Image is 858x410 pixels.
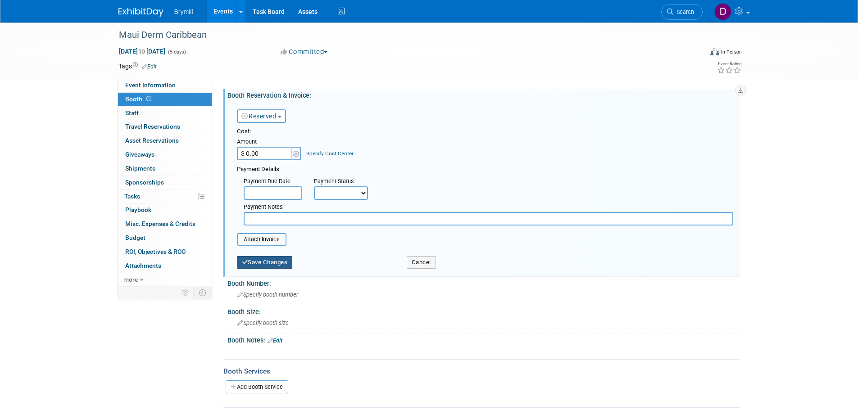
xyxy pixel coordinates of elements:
span: Playbook [125,206,151,213]
img: ExhibitDay [118,8,163,17]
a: Tasks [118,190,212,203]
a: Event Information [118,79,212,92]
div: Booth Size: [227,305,740,316]
button: Save Changes [237,256,293,269]
a: Giveaways [118,148,212,162]
span: Travel Reservations [125,123,180,130]
img: Format-Inperson.png [710,48,719,55]
button: Reserved [237,109,286,123]
td: Personalize Event Tab Strip [178,287,194,298]
span: to [138,48,146,55]
div: Cost: [237,127,733,136]
div: Event Rating [717,62,741,66]
div: Maui Derm Caribbean [116,27,689,43]
div: Payment Due Date [244,177,300,186]
div: In-Person [721,49,742,55]
span: Booth [125,95,153,103]
span: Giveaways [125,151,154,158]
a: Playbook [118,203,212,217]
a: Sponsorships [118,176,212,189]
span: Shipments [125,165,155,172]
div: Amount [237,138,302,147]
span: Specify booth size [237,320,289,326]
span: Staff [125,109,139,117]
a: Reserved [241,113,277,120]
button: Cancel [407,256,436,269]
a: Booth [118,93,212,106]
span: Sponsorships [125,179,164,186]
img: Delaney Bryne [714,3,731,20]
div: Payment Notes [244,203,733,212]
div: Event Format [649,47,742,60]
td: Toggle Event Tabs [193,287,212,298]
a: Add Booth Service [226,380,288,393]
div: Payment Details: [237,163,733,174]
div: Payment Status [314,177,374,186]
span: Event Information [125,81,176,89]
span: Asset Reservations [125,137,179,144]
div: Booth Reservation & Invoice: [227,89,740,100]
span: Misc. Expenses & Credits [125,220,195,227]
span: Attachments [125,262,161,269]
button: Committed [277,47,331,57]
div: Booth Number: [227,277,740,288]
a: Travel Reservations [118,120,212,134]
a: Budget [118,231,212,245]
span: [DATE] [DATE] [118,47,166,55]
span: Search [673,9,694,15]
span: Budget [125,234,145,241]
a: Shipments [118,162,212,176]
span: Brymill [174,8,193,15]
a: Search [661,4,703,20]
a: Staff [118,107,212,120]
td: Tags [118,62,157,71]
div: Booth Notes: [227,333,740,345]
span: Tasks [124,193,140,200]
a: Edit [268,338,282,344]
a: Misc. Expenses & Credits [118,217,212,231]
span: more [123,276,138,283]
a: ROI, Objectives & ROO [118,245,212,259]
span: Booth not reserved yet [145,95,153,102]
a: Specify Cost Center [306,150,354,157]
a: Asset Reservations [118,134,212,148]
div: Booth Services [223,366,740,376]
a: Edit [142,63,157,70]
a: Attachments [118,259,212,273]
span: ROI, Objectives & ROO [125,248,186,255]
a: more [118,273,212,287]
span: Specify booth number [237,291,298,298]
span: (5 days) [167,49,186,55]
